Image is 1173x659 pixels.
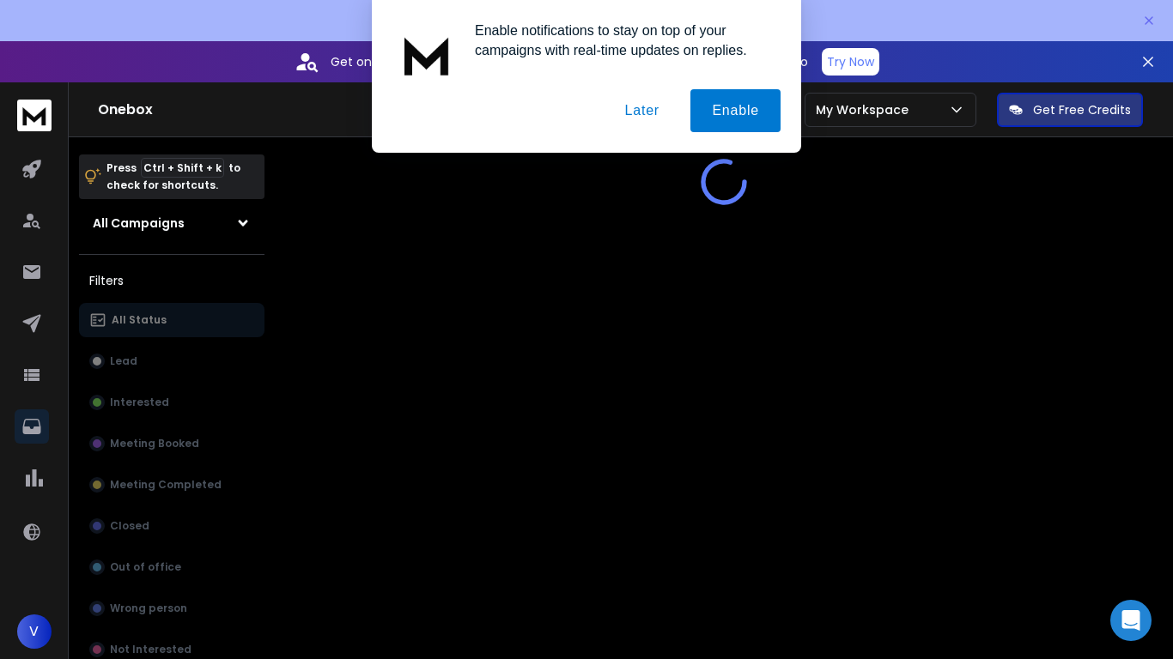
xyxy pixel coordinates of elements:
button: Later [603,89,680,132]
span: Ctrl + Shift + k [141,158,224,178]
h1: All Campaigns [93,215,185,232]
img: notification icon [392,21,461,89]
button: Enable [690,89,781,132]
button: V [17,614,52,649]
div: Enable notifications to stay on top of your campaigns with real-time updates on replies. [461,21,781,60]
div: Open Intercom Messenger [1110,600,1152,641]
p: Press to check for shortcuts. [106,160,240,194]
button: All Campaigns [79,206,264,240]
h3: Filters [79,269,264,293]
